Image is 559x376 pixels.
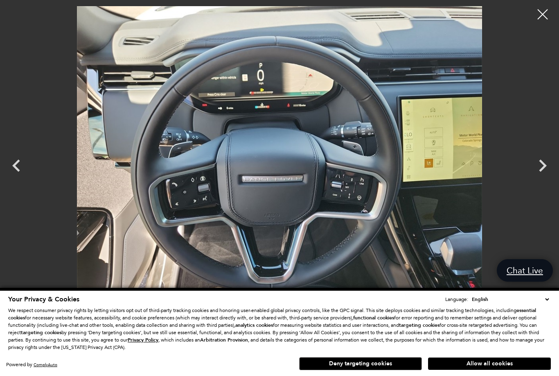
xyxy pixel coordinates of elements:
strong: analytics cookies [235,322,273,328]
strong: targeting cookies [399,322,440,328]
span: Your Privacy & Cookies [8,295,79,304]
img: New 2025 Fuji White Land Rover SE image 19 [41,6,518,310]
a: Chat Live [497,259,553,282]
div: Powered by [6,362,57,367]
u: Privacy Policy [128,337,158,343]
strong: functional cookies [353,314,394,321]
button: Allow all cookies [428,358,551,370]
select: Language Select [470,295,551,303]
strong: Arbitration Provision [200,337,248,343]
span: Chat Live [503,265,547,276]
button: Deny targeting cookies [299,357,422,370]
div: Next [530,149,555,186]
a: ComplyAuto [34,362,57,367]
div: Previous [4,149,29,186]
strong: targeting cookies [21,329,61,336]
div: Language: [445,297,468,302]
p: We respect consumer privacy rights by letting visitors opt out of third-party tracking cookies an... [8,307,551,351]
